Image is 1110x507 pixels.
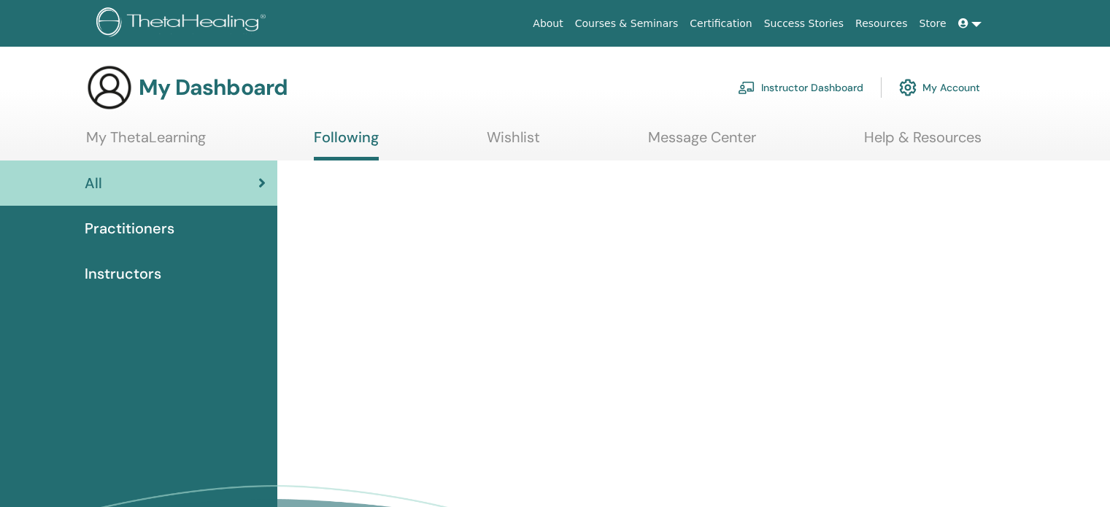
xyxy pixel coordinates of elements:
[864,128,982,157] a: Help & Resources
[684,10,758,37] a: Certification
[899,71,980,104] a: My Account
[85,217,174,239] span: Practitioners
[85,263,161,285] span: Instructors
[914,10,952,37] a: Store
[139,74,288,101] h3: My Dashboard
[96,7,271,40] img: logo.png
[899,75,917,100] img: cog.svg
[86,64,133,111] img: generic-user-icon.jpg
[849,10,914,37] a: Resources
[85,172,102,194] span: All
[569,10,685,37] a: Courses & Seminars
[758,10,849,37] a: Success Stories
[527,10,569,37] a: About
[86,128,206,157] a: My ThetaLearning
[738,71,863,104] a: Instructor Dashboard
[648,128,756,157] a: Message Center
[487,128,540,157] a: Wishlist
[314,128,379,160] a: Following
[738,81,755,94] img: chalkboard-teacher.svg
